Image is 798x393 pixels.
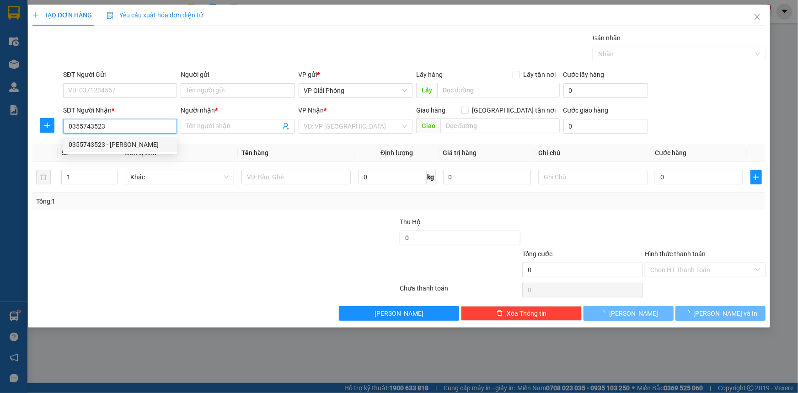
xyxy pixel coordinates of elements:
span: Tên hàng [241,149,268,156]
input: 0 [443,170,531,184]
span: [PERSON_NAME] [375,308,423,318]
span: Cước hàng [655,149,686,156]
span: SL [61,149,69,156]
div: Tổng: 1 [36,196,308,206]
span: plus [32,12,39,18]
input: VD: Bàn, Ghế [241,170,351,184]
span: loading [599,310,609,316]
div: VP gửi [299,70,412,80]
input: Ghi Chú [538,170,648,184]
span: Lấy [416,83,437,97]
button: [PERSON_NAME] [339,306,460,321]
span: delete [497,310,503,317]
span: [GEOGRAPHIC_DATA] tận nơi [469,105,560,115]
span: close [754,13,761,21]
span: VP Nhận [299,107,324,114]
div: SĐT Người Gửi [63,70,177,80]
span: loading [684,310,694,316]
span: [PERSON_NAME] [609,308,658,318]
th: Ghi chú [535,144,651,162]
span: Yêu cầu xuất hóa đơn điện tử [107,11,203,19]
button: delete [36,170,51,184]
label: Cước lấy hàng [563,71,605,78]
div: 0355743523 - [PERSON_NAME] [69,140,171,150]
span: TẠO ĐƠN HÀNG [32,11,92,19]
input: Dọc đường [440,118,560,133]
span: Khác [130,170,229,184]
button: deleteXóa Thông tin [461,306,582,321]
input: Cước lấy hàng [563,83,648,98]
input: Cước giao hàng [563,119,648,134]
span: Định lượng [380,149,413,156]
span: Xóa Thông tin [507,308,546,318]
button: plus [40,118,54,133]
span: user-add [282,123,289,130]
span: Lấy hàng [416,71,443,78]
input: Dọc đường [437,83,560,97]
span: VP Giải Phóng [304,84,407,97]
label: Hình thức thanh toán [645,250,706,258]
span: plus [751,173,761,181]
span: plus [40,122,54,129]
img: icon [107,12,114,19]
span: Thu Hộ [400,218,421,226]
div: Người gửi [181,70,295,80]
div: Người nhận [181,105,295,115]
span: Giá trị hàng [443,149,477,156]
span: Lấy tận nơi [520,70,560,80]
button: [PERSON_NAME] [584,306,674,321]
span: Giao hàng [416,107,445,114]
div: 0355743523 - KIM CHI [63,137,177,152]
button: Close [744,5,770,30]
span: Giao [416,118,440,133]
label: Gán nhãn [593,34,621,42]
button: plus [750,170,762,184]
div: Chưa thanh toán [399,283,522,299]
label: Cước giao hàng [563,107,609,114]
span: kg [427,170,436,184]
button: [PERSON_NAME] và In [675,306,766,321]
span: Tổng cước [522,250,552,258]
span: [PERSON_NAME] và In [694,308,758,318]
div: SĐT Người Nhận [63,105,177,115]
